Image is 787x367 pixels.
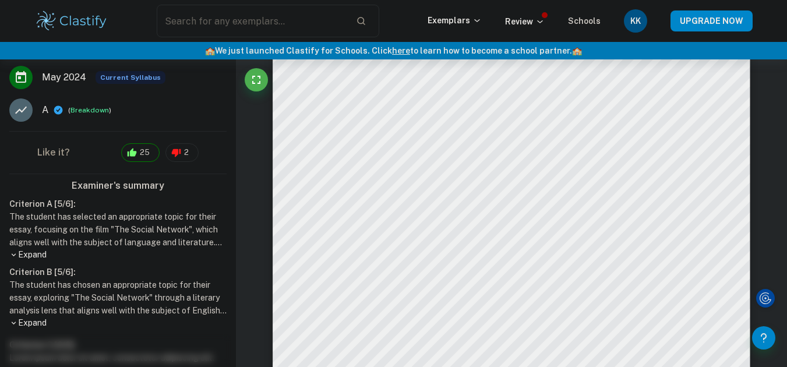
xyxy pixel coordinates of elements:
img: Clastify logo [35,9,109,33]
h6: Criterion B [ 5 / 6 ]: [9,266,227,278]
div: This exemplar is based on the current syllabus. Feel free to refer to it for inspiration/ideas wh... [96,71,165,84]
h6: We just launched Clastify for Schools. Click to learn how to become a school partner. [2,44,785,57]
h1: The student has selected an appropriate topic for their essay, focusing on the film "The Social N... [9,210,227,249]
input: Search for any exemplars... [157,5,347,37]
span: 🏫 [572,46,582,55]
span: 🏫 [205,46,215,55]
div: 25 [121,143,160,162]
p: Review [505,15,545,28]
span: 2 [178,147,195,158]
p: Expand [9,317,227,329]
button: KK [624,9,647,33]
h6: KK [629,15,642,27]
h6: Examiner's summary [5,179,231,193]
h6: Like it? [37,146,70,160]
span: ( ) [68,105,111,116]
span: 25 [133,147,156,158]
button: UPGRADE NOW [670,10,753,31]
p: Expand [9,249,227,261]
span: May 2024 [42,70,86,84]
h6: Criterion A [ 5 / 6 ]: [9,197,227,210]
a: Schools [568,16,601,26]
p: Exemplars [428,14,482,27]
button: Breakdown [70,105,109,115]
h1: The student has chosen an appropriate topic for their essay, exploring "The Social Network" throu... [9,278,227,317]
p: A [42,103,48,117]
button: Help and Feedback [752,326,775,350]
a: here [392,46,410,55]
div: 2 [165,143,199,162]
button: Fullscreen [245,68,268,91]
span: Current Syllabus [96,71,165,84]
